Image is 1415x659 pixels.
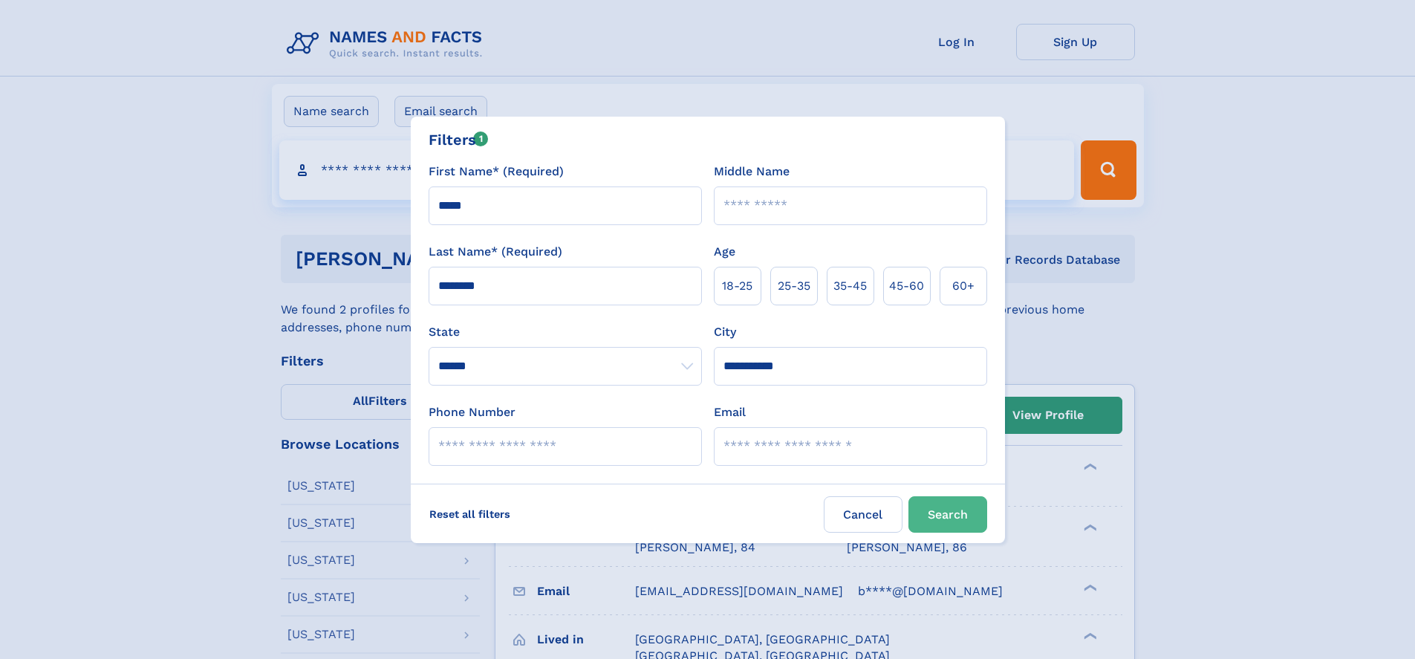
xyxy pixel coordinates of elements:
[714,163,790,181] label: Middle Name
[714,243,735,261] label: Age
[420,496,520,532] label: Reset all filters
[429,403,515,421] label: Phone Number
[722,277,752,295] span: 18‑25
[429,243,562,261] label: Last Name* (Required)
[429,163,564,181] label: First Name* (Required)
[429,323,702,341] label: State
[714,403,746,421] label: Email
[429,129,489,151] div: Filters
[833,277,867,295] span: 35‑45
[778,277,810,295] span: 25‑35
[889,277,924,295] span: 45‑60
[824,496,902,533] label: Cancel
[908,496,987,533] button: Search
[714,323,736,341] label: City
[952,277,975,295] span: 60+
